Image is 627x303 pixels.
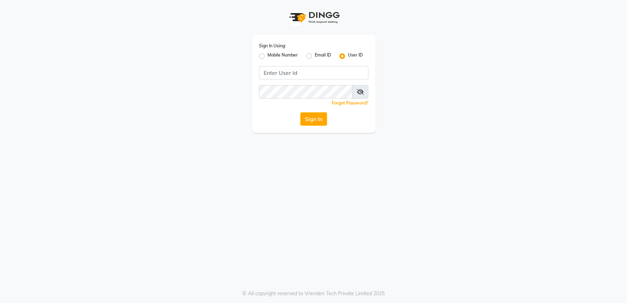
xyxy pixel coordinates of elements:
label: User ID [348,52,363,60]
input: Username [259,85,352,99]
label: Sign In Using: [259,43,286,49]
label: Email ID [315,52,331,60]
img: logo1.svg [285,7,342,28]
label: Mobile Number [267,52,298,60]
a: Forgot Password? [332,100,368,106]
input: Username [259,66,368,79]
button: Sign In [300,112,327,126]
